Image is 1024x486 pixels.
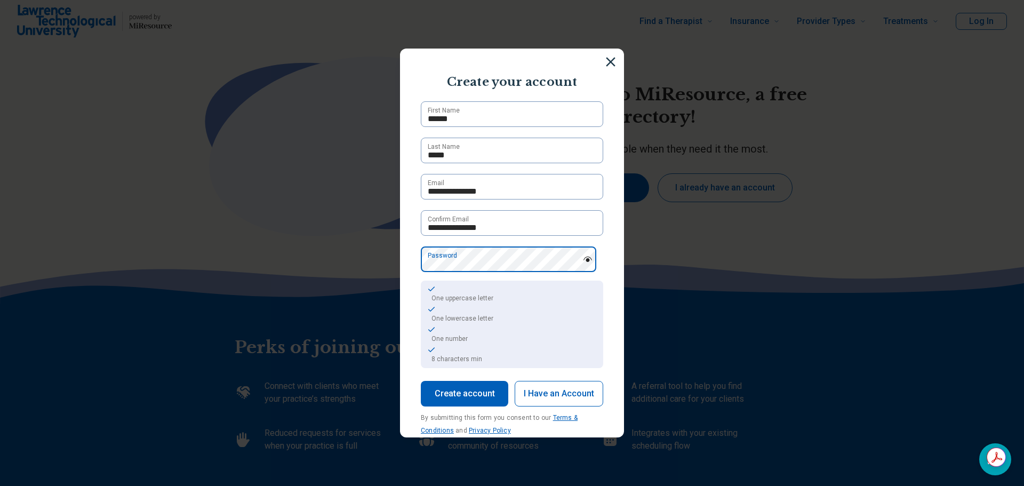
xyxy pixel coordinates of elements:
label: Email [428,178,444,188]
img: password [583,257,593,262]
a: Terms & Conditions [421,414,578,434]
label: Last Name [428,142,460,152]
p: Create your account [411,74,613,91]
span: One uppercase letter [431,294,493,302]
label: Password [428,251,457,260]
span: One number [431,335,468,342]
span: 8 characters min [431,355,482,363]
button: Create account [421,381,508,407]
label: First Name [428,106,460,115]
span: One lowercase letter [431,315,493,322]
span: By submitting this form you consent to our and [421,414,578,434]
a: Privacy Policy [469,427,511,434]
button: I Have an Account [515,381,603,407]
label: Confirm Email [428,214,469,224]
